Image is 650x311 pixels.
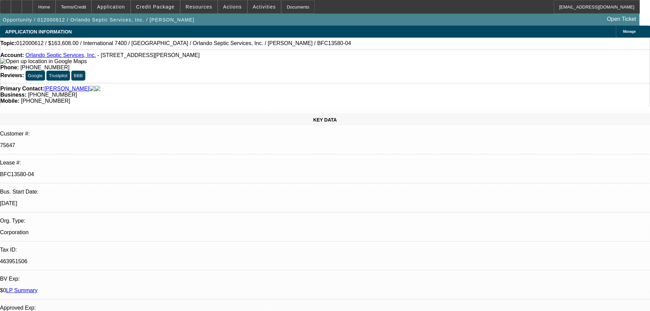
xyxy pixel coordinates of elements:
[0,52,24,58] strong: Account:
[92,0,130,13] button: Application
[16,40,351,46] span: 012000612 / $163,608.00 / International 7400 / [GEOGRAPHIC_DATA] / Orlando Septic Services, Inc. ...
[313,117,337,123] span: KEY DATA
[26,71,45,81] button: Google
[6,287,38,293] a: LP Summary
[186,4,212,10] span: Resources
[604,13,639,25] a: Open Ticket
[131,0,180,13] button: Credit Package
[623,30,636,33] span: Manage
[218,0,247,13] button: Actions
[248,0,281,13] button: Activities
[28,92,77,98] span: [PHONE_NUMBER]
[21,98,70,104] span: [PHONE_NUMBER]
[0,98,19,104] strong: Mobile:
[180,0,217,13] button: Resources
[46,71,70,81] button: Trustpilot
[0,40,16,46] strong: Topic:
[0,65,19,70] strong: Phone:
[0,72,24,78] strong: Reviews:
[89,86,95,92] img: facebook-icon.png
[26,52,96,58] a: Orlando Septic Services, Inc.
[223,4,242,10] span: Actions
[0,86,44,92] strong: Primary Contact:
[5,29,72,34] span: APPLICATION INFORMATION
[71,71,85,81] button: BBB
[0,58,87,64] a: View Google Maps
[20,65,70,70] span: [PHONE_NUMBER]
[3,17,194,23] span: Opportunity / 012000612 / Orlando Septic Services, Inc. / [PERSON_NAME]
[95,86,100,92] img: linkedin-icon.png
[253,4,276,10] span: Activities
[0,92,26,98] strong: Business:
[98,52,200,58] span: - [STREET_ADDRESS][PERSON_NAME]
[97,4,125,10] span: Application
[136,4,175,10] span: Credit Package
[0,58,87,65] img: Open up location in Google Maps
[44,86,89,92] a: [PERSON_NAME]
